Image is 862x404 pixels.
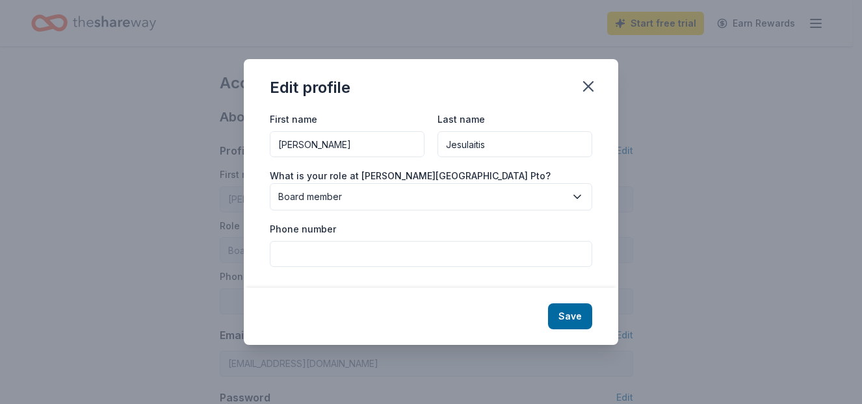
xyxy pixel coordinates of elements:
label: Last name [438,113,485,126]
div: Edit profile [270,77,350,98]
label: First name [270,113,317,126]
label: What is your role at [PERSON_NAME][GEOGRAPHIC_DATA] Pto? [270,170,551,183]
button: Board member [270,183,592,210]
span: Board member [278,189,566,205]
button: Save [548,303,592,329]
label: Phone number [270,223,336,236]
